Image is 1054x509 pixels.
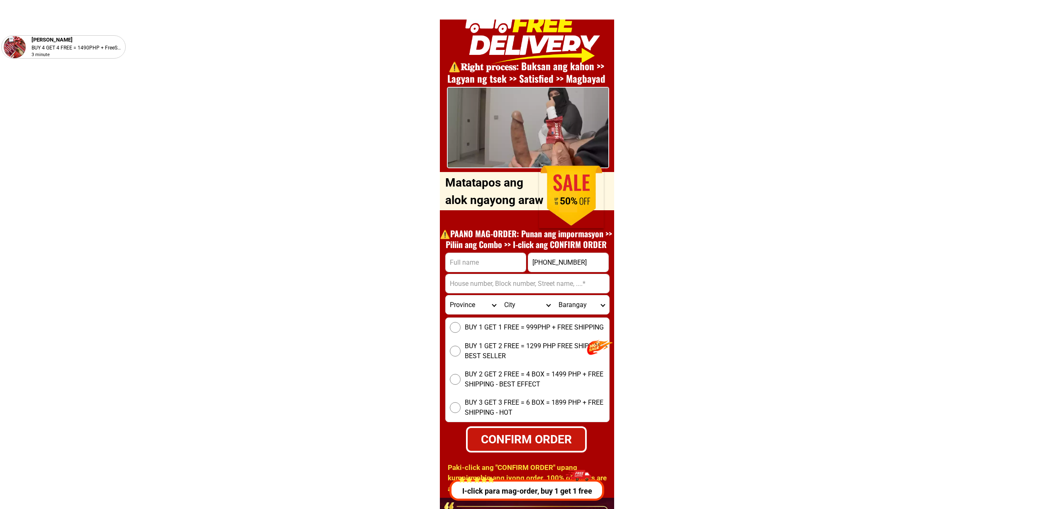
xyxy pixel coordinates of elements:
h1: ⚠️️𝐑𝐢𝐠𝐡𝐭 𝐩𝐫𝐨𝐜𝐞𝐬𝐬: Buksan ang kahon >> Lagyan ng tsek >> Satisfied >> Magbayad [436,60,617,85]
h1: ORDER DITO [469,167,600,204]
div: CONFIRM ORDER [462,430,591,449]
span: BUY 1 GET 2 FREE = 1299 PHP FREE SHIPPING - BEST SELLER [465,341,609,361]
span: BUY 1 GET 1 FREE = 999PHP + FREE SHIPPING [465,322,604,332]
input: BUY 3 GET 3 FREE = 6 BOX = 1899 PHP + FREE SHIPPING - HOT [450,402,461,413]
p: Matatapos ang alok ngayong araw [445,174,547,209]
select: Select district [500,295,554,314]
span: BUY 3 GET 3 FREE = 6 BOX = 1899 PHP + FREE SHIPPING - HOT [465,398,609,418]
h1: Paki-click ang "CONFIRM ORDER" upang kumpirmahin ang iyong order. 100% of orders are anonymous an... [448,462,612,505]
h1: ⚠️️PAANO MAG-ORDER: Punan ang impormasyon >> Piliin ang Combo >> I-click ang CONFIRM ORDER [436,228,617,250]
h1: 50% [548,196,590,207]
input: BUY 2 GET 2 FREE = 4 BOX = 1499 PHP + FREE SHIPPING - BEST EFFECT [450,374,461,385]
p: I-click para mag-order, buy 1 get 1 free [448,485,608,497]
select: Select province [446,295,500,314]
input: BUY 1 GET 1 FREE = 999PHP + FREE SHIPPING [450,322,461,333]
input: Input address [446,274,609,293]
select: Select commune [554,295,609,314]
span: BUY 2 GET 2 FREE = 4 BOX = 1499 PHP + FREE SHIPPING - BEST EFFECT [465,369,609,389]
input: Input full_name [446,253,526,272]
input: BUY 1 GET 2 FREE = 1299 PHP FREE SHIPPING - BEST SELLER [450,346,461,357]
input: Input phone_number [528,253,608,272]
